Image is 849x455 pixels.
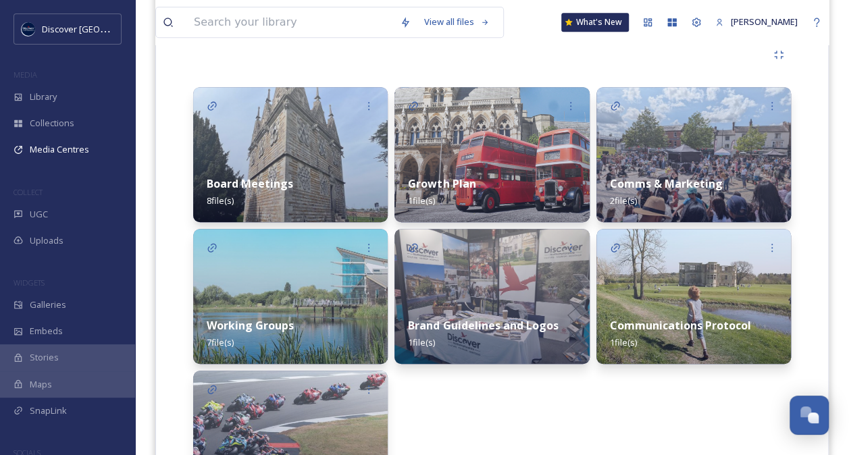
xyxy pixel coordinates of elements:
[596,229,791,364] img: 0c84a837-7e82-45db-8c4d-a7cc46ec2f26.jpg
[610,318,751,333] strong: Communications Protocol
[394,87,589,222] img: ed4df81f-8162-44f3-84ed-da90e9d03d77.jpg
[30,90,57,103] span: Library
[30,378,52,391] span: Maps
[731,16,798,28] span: [PERSON_NAME]
[22,22,35,36] img: Untitled%20design%20%282%29.png
[596,87,791,222] img: 4f441ff7-a847-461b-aaa5-c19687a46818.jpg
[30,298,66,311] span: Galleries
[408,318,558,333] strong: Brand Guidelines and Logos
[709,9,804,35] a: [PERSON_NAME]
[30,404,67,417] span: SnapLink
[14,277,45,288] span: WIDGETS
[14,187,43,197] span: COLLECT
[610,176,723,191] strong: Comms & Marketing
[42,22,165,35] span: Discover [GEOGRAPHIC_DATA]
[30,117,74,130] span: Collections
[207,176,293,191] strong: Board Meetings
[207,336,234,348] span: 7 file(s)
[408,176,475,191] strong: Growth Plan
[30,351,59,364] span: Stories
[610,194,637,207] span: 2 file(s)
[30,143,89,156] span: Media Centres
[193,87,388,222] img: 5bb6497d-ede2-4272-a435-6cca0481cbbd.jpg
[408,336,435,348] span: 1 file(s)
[408,194,435,207] span: 1 file(s)
[417,9,496,35] a: View all files
[30,325,63,338] span: Embeds
[30,234,63,247] span: Uploads
[207,318,294,333] strong: Working Groups
[790,396,829,435] button: Open Chat
[30,208,48,221] span: UGC
[394,229,589,364] img: 71c7b32b-ac08-45bd-82d9-046af5700af1.jpg
[207,194,234,207] span: 8 file(s)
[610,336,637,348] span: 1 file(s)
[193,229,388,364] img: 5e704d69-6593-43ce-b5d6-cc1eb7eb219d.jpg
[14,70,37,80] span: MEDIA
[561,13,629,32] a: What's New
[187,7,393,37] input: Search your library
